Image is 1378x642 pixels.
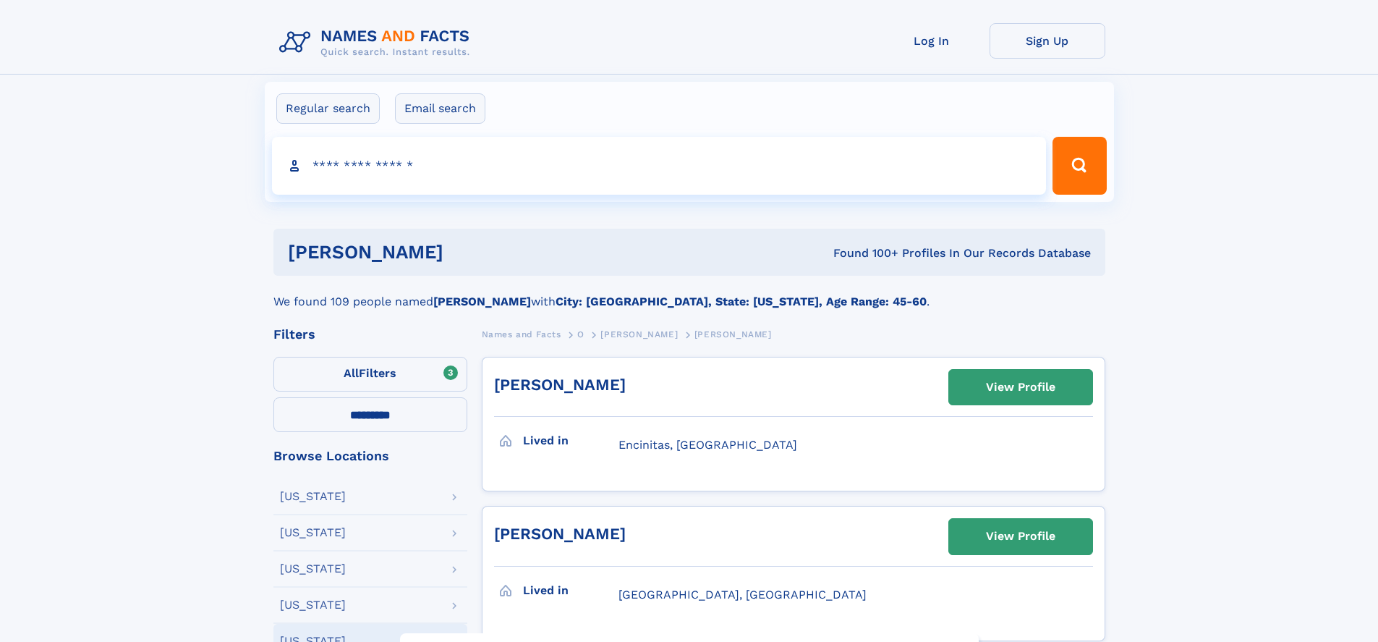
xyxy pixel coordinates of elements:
a: View Profile [949,519,1092,554]
span: O [577,329,584,339]
h3: Lived in [523,578,618,603]
img: Logo Names and Facts [273,23,482,62]
span: Encinitas, [GEOGRAPHIC_DATA] [618,438,797,452]
a: [PERSON_NAME] [494,376,626,394]
span: [PERSON_NAME] [694,329,772,339]
label: Email search [395,93,485,124]
h3: Lived in [523,428,618,453]
span: All [344,366,359,380]
div: Found 100+ Profiles In Our Records Database [638,245,1091,261]
div: We found 109 people named with . [273,276,1105,311]
div: View Profile [986,371,1055,404]
input: search input [272,137,1047,195]
a: O [577,325,584,343]
b: [PERSON_NAME] [433,295,531,308]
h1: [PERSON_NAME] [288,243,639,261]
a: [PERSON_NAME] [494,525,626,543]
div: [US_STATE] [280,491,346,502]
a: Names and Facts [482,325,561,343]
label: Regular search [276,93,380,124]
div: [US_STATE] [280,563,346,575]
div: [US_STATE] [280,599,346,611]
b: City: [GEOGRAPHIC_DATA], State: [US_STATE], Age Range: 45-60 [556,295,927,308]
div: [US_STATE] [280,527,346,538]
div: Filters [273,328,467,341]
span: [GEOGRAPHIC_DATA], [GEOGRAPHIC_DATA] [618,588,867,601]
a: [PERSON_NAME] [600,325,678,343]
div: View Profile [986,520,1055,553]
span: [PERSON_NAME] [600,329,678,339]
div: Browse Locations [273,449,467,463]
button: Search Button [1052,137,1106,195]
a: Log In [874,23,990,59]
a: View Profile [949,370,1092,405]
a: Sign Up [990,23,1105,59]
label: Filters [273,357,467,392]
